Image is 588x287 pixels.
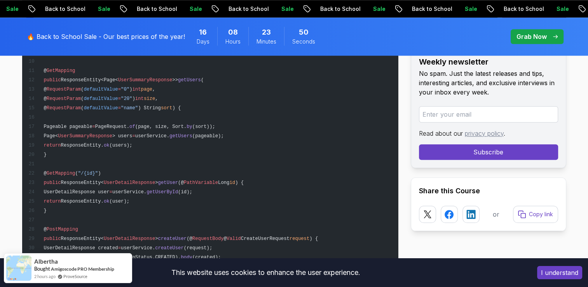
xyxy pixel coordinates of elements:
[118,245,121,251] span: =
[222,5,275,13] p: Back to School
[129,124,135,129] span: of
[132,96,135,101] span: )
[299,27,309,38] span: 50 Seconds
[172,77,178,83] span: >>
[458,5,483,13] p: Sale
[181,255,192,260] span: body
[44,227,46,232] span: @
[184,180,218,185] span: PathVariable
[84,96,118,101] span: defaultValue
[419,69,558,97] p: No spam. Just the latest releases and tips, interesting articles, and exclusive interviews in you...
[75,171,78,176] span: (
[51,266,114,272] a: Amigoscode PRO Membership
[218,180,229,185] span: Long
[550,5,575,13] p: Sale
[44,124,92,129] span: Pageable pageable
[112,189,147,195] span: userService.
[228,27,238,38] span: 8 Hours
[132,133,135,139] span: =
[110,143,133,148] span: (users);
[419,56,558,67] h2: Weekly newsletter
[34,273,56,280] span: 2 hours ago
[121,96,132,101] span: "20"
[63,274,87,279] a: ProveSource
[47,171,75,176] span: GetMapping
[147,189,178,195] span: getUserById
[130,5,183,13] p: Back to School
[118,87,121,92] span: =
[81,96,84,101] span: (
[197,38,209,45] span: Days
[262,27,271,38] span: 23 Minutes
[121,245,155,251] span: userService.
[537,266,582,279] button: Accept cookies
[44,143,61,148] span: return
[155,236,158,241] span: >
[178,189,192,195] span: (id);
[227,236,241,241] span: Valid
[112,133,132,139] span: > users
[275,5,300,13] p: Sale
[44,189,109,195] span: UserDetailResponse user
[256,38,276,45] span: Minutes
[81,105,84,111] span: (
[110,189,112,195] span: =
[6,264,525,281] div: This website uses cookies to enhance the user experience.
[129,87,132,92] span: )
[135,124,187,129] span: (page, size, Sort.
[235,180,244,185] span: ) {
[47,68,75,73] span: GetMapping
[44,133,58,139] span: Page<
[155,245,184,251] span: createUser
[192,124,215,129] span: (sort));
[225,38,241,45] span: Hours
[84,105,118,111] span: defaultValue
[95,124,129,129] span: PageRequest.
[47,87,81,92] span: RequestParam
[118,105,121,111] span: =
[132,87,141,92] span: int
[493,210,499,219] p: or
[84,87,118,92] span: defaultValue
[419,144,558,160] button: Subscribe
[183,5,208,13] p: Sale
[141,87,152,92] span: page
[78,171,98,176] span: "/{id}"
[104,236,155,241] span: UserDetailResponse
[34,266,50,272] span: Bought
[104,143,110,148] span: ok
[61,180,104,185] span: ResponseEntity<
[34,258,58,265] span: Albertha
[44,152,46,157] span: }
[121,255,181,260] span: (HttpStatus.CREATED).
[118,77,173,83] span: UserSummaryResponse
[44,171,46,176] span: @
[155,180,158,185] span: >
[44,245,118,251] span: UserDetailResponse created
[121,87,129,92] span: "0"
[497,5,550,13] p: Back to School
[61,199,104,204] span: ResponseEntity.
[44,180,61,185] span: public
[419,185,558,196] h2: Share this Course
[405,5,458,13] p: Back to School
[529,210,553,218] p: Copy link
[155,96,158,101] span: ,
[135,96,144,101] span: int
[169,133,192,139] span: getUsers
[44,96,46,101] span: @
[513,206,558,223] button: Copy link
[121,105,138,111] span: "name"
[135,133,169,139] span: userService.
[178,180,184,185] span: (@
[44,236,61,241] span: public
[172,105,181,111] span: ) {
[47,227,78,232] span: PostMapping
[419,106,558,122] input: Enter your email
[309,236,318,241] span: ) {
[419,129,558,138] p: Read about our .
[152,87,155,92] span: ,
[44,77,61,83] span: public
[27,32,185,41] p: 🔥 Back to School Sale - Our best prices of the year!
[81,87,84,92] span: (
